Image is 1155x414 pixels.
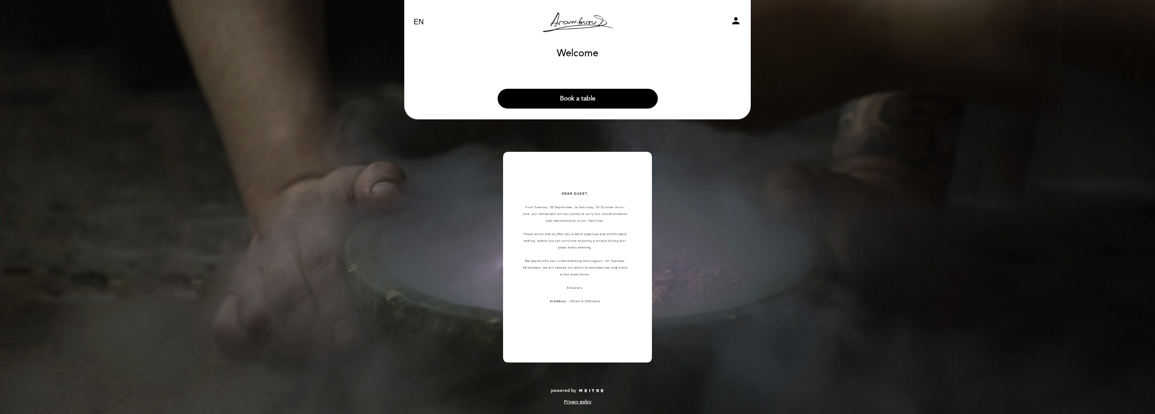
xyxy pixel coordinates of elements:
[551,387,576,394] span: powered by
[498,89,658,109] button: Book a table
[730,15,741,29] button: person
[521,10,634,35] a: Aramburu Resto
[578,389,604,393] img: MEITRE
[564,399,591,405] a: Privacy policy
[730,15,741,26] i: person
[503,152,652,363] img: banner_1755620435.jpeg
[557,48,598,59] h1: Welcome
[551,387,604,394] a: powered by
